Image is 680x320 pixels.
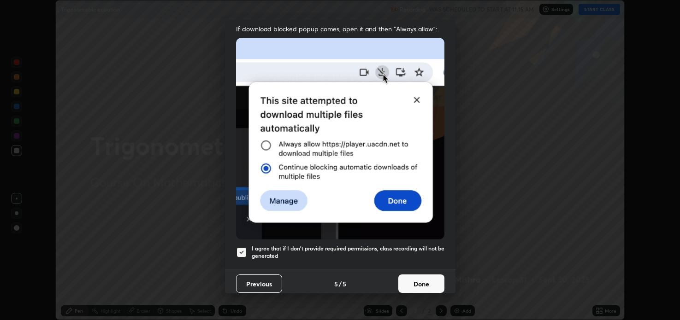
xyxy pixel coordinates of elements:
[236,38,444,239] img: downloads-permission-blocked.gif
[398,274,444,293] button: Done
[252,245,444,259] h5: I agree that if I don't provide required permissions, class recording will not be generated
[334,279,338,289] h4: 5
[236,274,282,293] button: Previous
[236,24,444,33] span: If download blocked popup comes, open it and then "Always allow":
[339,279,342,289] h4: /
[343,279,346,289] h4: 5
